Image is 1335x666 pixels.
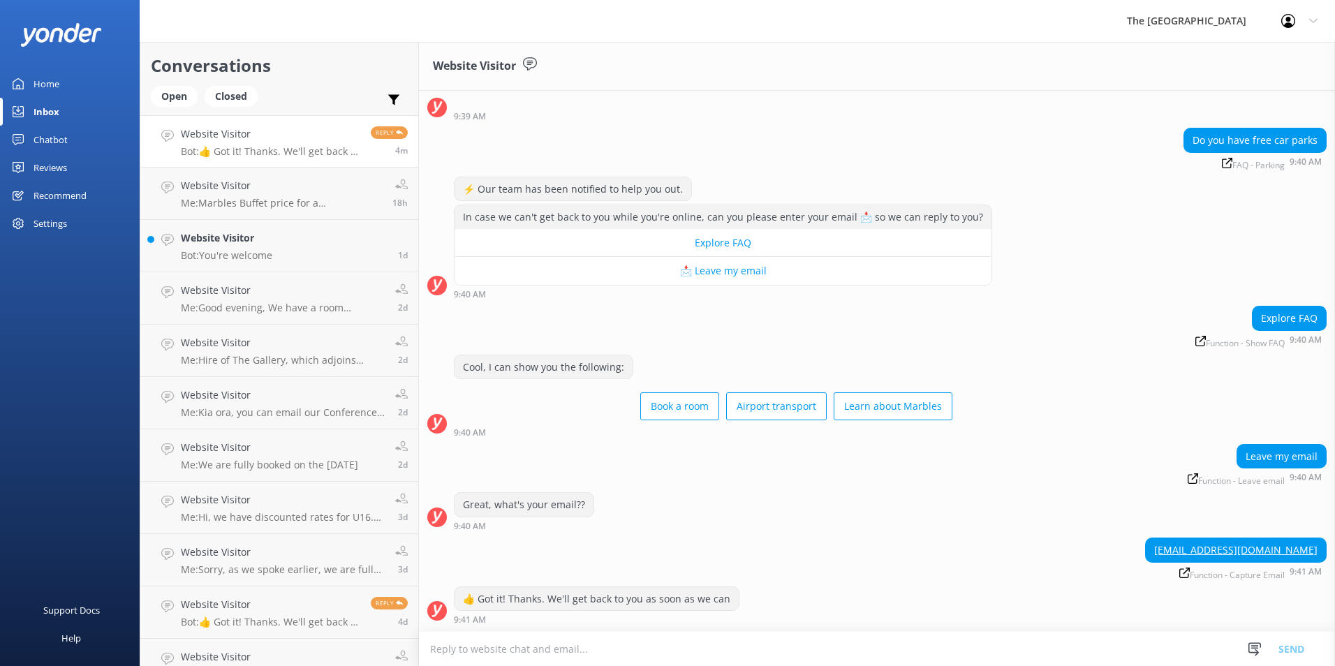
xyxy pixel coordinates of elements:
[454,289,992,299] div: 09:40am 16-Aug-2025 (UTC +12:00) Pacific/Auckland
[181,406,385,419] p: Me: Kia ora, you can email our Conference & Events Manager [PERSON_NAME][EMAIL_ADDRESS][DOMAIN_NAME]
[140,115,418,168] a: Website VisitorBot:👍 Got it! Thanks. We'll get back to you as soon as we canReply4m
[1290,158,1322,170] strong: 9:40 AM
[181,511,385,524] p: Me: Hi, we have discounted rates for U16. 18 year Olds are considered as adults.
[1290,336,1322,348] strong: 9:40 AM
[1145,566,1327,579] div: 09:41am 16-Aug-2025 (UTC +12:00) Pacific/Auckland
[21,23,101,46] img: yonder-white-logo.png
[140,482,418,534] a: Website VisitorMe:Hi, we have discounted rates for U16. 18 year Olds are considered as adults.3d
[1183,156,1327,170] div: 09:40am 16-Aug-2025 (UTC +12:00) Pacific/Auckland
[181,302,385,314] p: Me: Good evening, We have a room available which has a Queen bed, a Single bed and a trundler bed...
[398,459,408,471] span: 10:20am 13-Aug-2025 (UTC +12:00) Pacific/Auckland
[34,70,59,98] div: Home
[454,521,594,531] div: 09:40am 16-Aug-2025 (UTC +12:00) Pacific/Auckland
[454,616,486,624] strong: 9:41 AM
[140,272,418,325] a: Website VisitorMe:Good evening, We have a room available which has a Queen bed, a Single bed and ...
[455,205,991,229] div: In case we can't get back to you while you're online, can you please enter your email 📩 so we can...
[1179,568,1285,579] span: Function - Capture Email
[34,209,67,237] div: Settings
[205,88,265,103] a: Closed
[140,220,418,272] a: Website VisitorBot:You're welcome1d
[34,182,87,209] div: Recommend
[454,290,486,299] strong: 9:40 AM
[34,126,68,154] div: Chatbot
[371,597,408,609] span: Reply
[181,492,385,508] h4: Website Visitor
[454,111,841,121] div: 09:39am 16-Aug-2025 (UTC +12:00) Pacific/Auckland
[834,392,952,420] button: Learn about Marbles
[181,597,360,612] h4: Website Visitor
[454,614,739,624] div: 09:41am 16-Aug-2025 (UTC +12:00) Pacific/Auckland
[61,624,81,652] div: Help
[1290,568,1322,579] strong: 9:41 AM
[1253,306,1326,330] div: Explore FAQ
[151,52,408,79] h2: Conversations
[181,126,360,142] h4: Website Visitor
[181,563,385,576] p: Me: Sorry, as we spoke earlier, we are fully booked on 28/08.
[140,325,418,377] a: Website VisitorMe:Hire of The Gallery, which adjoins Marbles, is $250.2d
[454,522,486,531] strong: 9:40 AM
[455,177,691,201] div: ⚡ Our team has been notified to help you out.
[454,112,486,121] strong: 9:39 AM
[640,392,719,420] button: Book a room
[181,145,360,158] p: Bot: 👍 Got it! Thanks. We'll get back to you as soon as we can
[1184,128,1326,152] div: Do you have free car parks
[181,440,358,455] h4: Website Visitor
[455,355,633,379] div: Cool, I can show you the following:
[398,249,408,261] span: 02:23pm 14-Aug-2025 (UTC +12:00) Pacific/Auckland
[181,545,385,560] h4: Website Visitor
[398,511,408,523] span: 05:51pm 12-Aug-2025 (UTC +12:00) Pacific/Auckland
[181,249,272,262] p: Bot: You're welcome
[455,587,739,611] div: 👍 Got it! Thanks. We'll get back to you as soon as we can
[140,429,418,482] a: Website VisitorMe:We are fully booked on the [DATE]2d
[181,354,385,367] p: Me: Hire of The Gallery, which adjoins Marbles, is $250.
[1154,543,1318,556] a: [EMAIL_ADDRESS][DOMAIN_NAME]
[181,283,385,298] h4: Website Visitor
[151,86,198,107] div: Open
[433,57,516,75] h3: Website Visitor
[43,596,100,624] div: Support Docs
[398,354,408,366] span: 10:01pm 13-Aug-2025 (UTC +12:00) Pacific/Auckland
[454,427,952,437] div: 09:40am 16-Aug-2025 (UTC +12:00) Pacific/Auckland
[395,145,408,156] span: 09:41am 16-Aug-2025 (UTC +12:00) Pacific/Auckland
[140,534,418,586] a: Website VisitorMe:Sorry, as we spoke earlier, we are fully booked on 28/08.3d
[34,154,67,182] div: Reviews
[371,126,408,139] span: Reply
[1190,334,1327,348] div: 09:40am 16-Aug-2025 (UTC +12:00) Pacific/Auckland
[140,377,418,429] a: Website VisitorMe:Kia ora, you can email our Conference & Events Manager [PERSON_NAME][EMAIL_ADDR...
[140,586,418,639] a: Website VisitorBot:👍 Got it! Thanks. We'll get back to you as soon as we canReply4d
[1237,445,1326,468] div: Leave my email
[455,493,593,517] div: Great, what's your email??
[398,563,408,575] span: 09:53am 12-Aug-2025 (UTC +12:00) Pacific/Auckland
[181,649,385,665] h4: Website Visitor
[398,406,408,418] span: 04:19pm 13-Aug-2025 (UTC +12:00) Pacific/Auckland
[140,168,418,220] a: Website VisitorMe:Marbles Buffet price for a [DEMOGRAPHIC_DATA] is $54.9018h
[454,429,486,437] strong: 9:40 AM
[1183,472,1327,485] div: 09:40am 16-Aug-2025 (UTC +12:00) Pacific/Auckland
[398,616,408,628] span: 08:52pm 11-Aug-2025 (UTC +12:00) Pacific/Auckland
[1290,473,1322,485] strong: 9:40 AM
[455,229,991,257] button: Explore FAQ
[398,302,408,313] span: 10:20pm 13-Aug-2025 (UTC +12:00) Pacific/Auckland
[181,616,360,628] p: Bot: 👍 Got it! Thanks. We'll get back to you as soon as we can
[1222,158,1285,170] span: FAQ - Parking
[181,197,382,209] p: Me: Marbles Buffet price for a [DEMOGRAPHIC_DATA] is $54.90
[1195,336,1285,348] span: Function - Show FAQ
[181,335,385,350] h4: Website Visitor
[205,86,258,107] div: Closed
[1188,473,1285,485] span: Function - Leave email
[151,88,205,103] a: Open
[181,387,385,403] h4: Website Visitor
[455,257,991,285] button: 📩 Leave my email
[726,392,827,420] button: Airport transport
[392,197,408,209] span: 03:09pm 15-Aug-2025 (UTC +12:00) Pacific/Auckland
[181,459,358,471] p: Me: We are fully booked on the [DATE]
[181,230,272,246] h4: Website Visitor
[181,178,382,193] h4: Website Visitor
[34,98,59,126] div: Inbox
